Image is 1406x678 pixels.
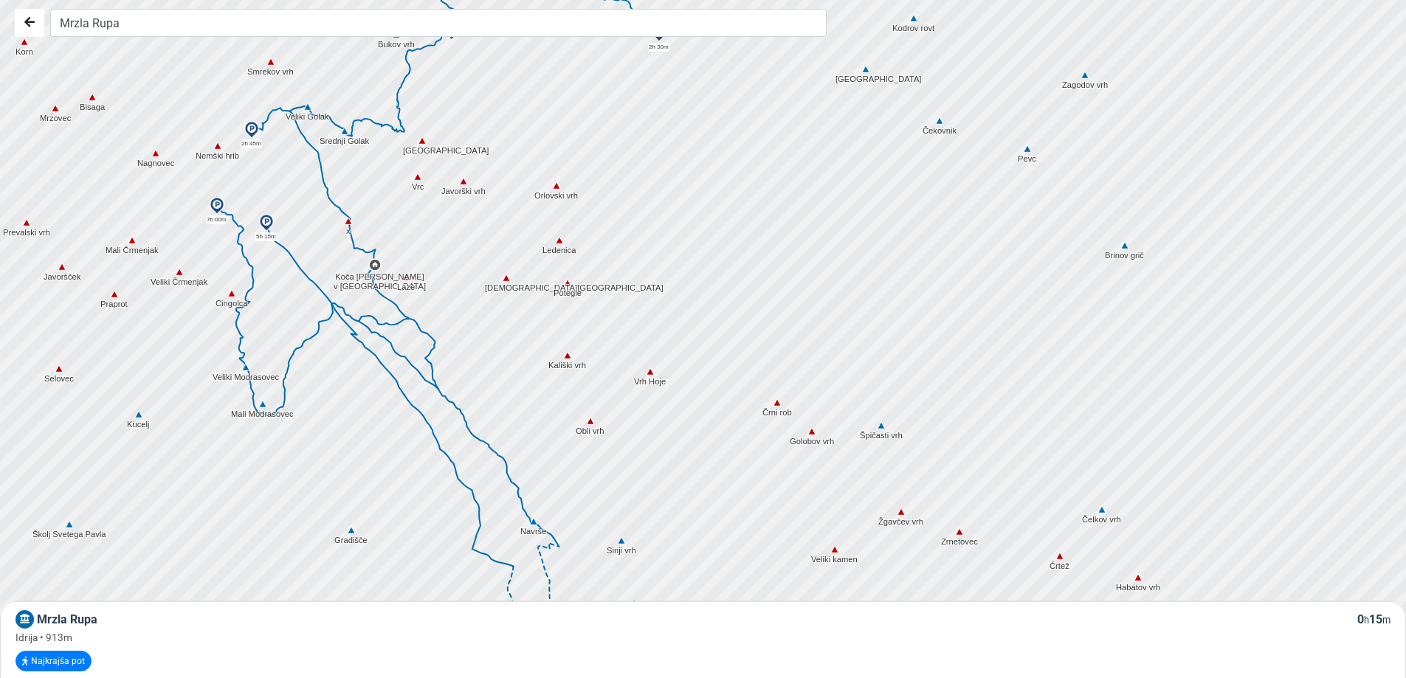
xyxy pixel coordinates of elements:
[1364,615,1369,626] small: h
[15,9,44,37] button: Nazaj
[50,9,827,37] input: Iskanje...
[15,651,92,671] button: Najkrajša pot
[37,612,97,626] span: Mrzla Rupa
[1357,612,1391,626] span: 0 15
[15,630,1391,645] div: Idrija • 913m
[1382,615,1391,626] small: m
